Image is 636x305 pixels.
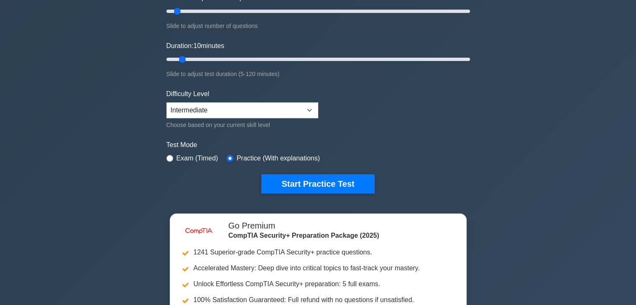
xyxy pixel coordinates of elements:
button: Start Practice Test [261,174,374,193]
label: Difficulty Level [166,89,209,99]
label: Exam (Timed) [176,153,218,163]
div: Slide to adjust test duration (5-120 minutes) [166,69,470,79]
label: Duration: minutes [166,41,225,51]
span: 10 [193,42,201,49]
div: Slide to adjust number of questions [166,21,470,31]
label: Practice (With explanations) [237,153,320,163]
label: Test Mode [166,140,470,150]
div: Choose based on your current skill level [166,120,318,130]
